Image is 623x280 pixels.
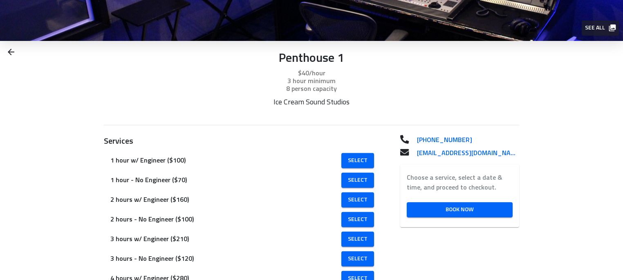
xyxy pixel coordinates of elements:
span: Select [348,195,368,205]
button: See all [582,20,619,36]
label: Choose a service, select a date & time, and proceed to checkout. [407,173,513,192]
div: 1 hour w/ Engineer ($100) [104,151,381,170]
p: 3 hour minimum [104,76,519,86]
div: 2 hours w/ Engineer ($160) [104,190,381,210]
a: Select [341,153,374,168]
div: 3 hours - No Engineer ($120) [104,249,381,269]
span: Select [348,254,368,264]
span: 3 hours - No Engineer ($120) [110,254,343,264]
span: 1 hour w/ Engineer ($100) [110,156,343,165]
div: 2 hours - No Engineer ($100) [104,210,381,229]
span: 2 hours - No Engineer ($100) [110,215,343,224]
p: Ice Cream Sound Studios [208,98,415,107]
a: [PHONE_NUMBER] [410,135,519,145]
a: Select [341,173,374,188]
p: 8 person capacity [104,84,519,94]
a: [EMAIL_ADDRESS][DOMAIN_NAME] [410,148,519,158]
span: Select [348,215,368,225]
span: 3 hours w/ Engineer ($210) [110,234,343,244]
div: 1 hour - No Engineer ($70) [104,170,381,190]
p: Penthouse 1 [104,51,519,66]
span: 2 hours w/ Engineer ($160) [110,195,343,205]
a: Select [341,212,374,227]
div: 3 hours w/ Engineer ($210) [104,229,381,249]
span: See all [585,23,615,33]
a: Select [341,192,374,208]
p: $40/hour [104,68,519,78]
span: 1 hour - No Engineer ($70) [110,175,343,185]
a: Book Now [407,202,513,217]
a: Select [341,232,374,247]
span: Select [348,234,368,244]
span: Select [348,175,368,185]
span: Book Now [413,205,506,215]
a: Select [341,251,374,266]
h3: Services [104,135,381,147]
span: Select [348,156,368,166]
